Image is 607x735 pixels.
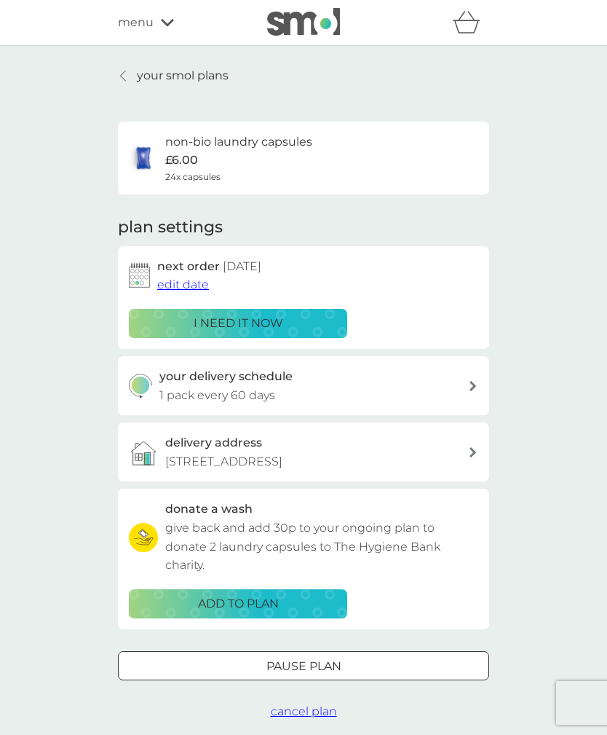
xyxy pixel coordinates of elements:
[198,594,279,613] p: ADD TO PLAN
[118,651,489,680] button: Pause plan
[266,657,341,676] p: Pause plan
[129,144,158,173] img: non-bio laundry capsules
[165,151,198,170] p: £6.00
[267,8,340,36] img: smol
[453,8,489,37] div: basket
[159,386,275,405] p: 1 pack every 60 days
[271,702,337,721] button: cancel plan
[157,275,209,294] button: edit date
[194,314,283,333] p: i need it now
[165,433,262,452] h3: delivery address
[159,367,293,386] h3: your delivery schedule
[271,704,337,718] span: cancel plan
[118,13,154,32] span: menu
[118,422,489,482] a: delivery address[STREET_ADDRESS]
[165,519,478,575] p: give back and add 30p to your ongoing plan to donate 2 laundry capsules to The Hygiene Bank charity.
[118,216,223,239] h2: plan settings
[129,589,347,618] button: ADD TO PLAN
[118,66,229,85] a: your smol plans
[157,257,261,276] h2: next order
[118,356,489,415] button: your delivery schedule1 pack every 60 days
[137,66,229,85] p: your smol plans
[165,452,282,471] p: [STREET_ADDRESS]
[223,259,261,273] span: [DATE]
[165,500,253,519] h3: donate a wash
[157,278,209,291] span: edit date
[129,309,347,338] button: i need it now
[165,133,312,152] h6: non-bio laundry capsules
[165,170,221,184] span: 24x capsules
